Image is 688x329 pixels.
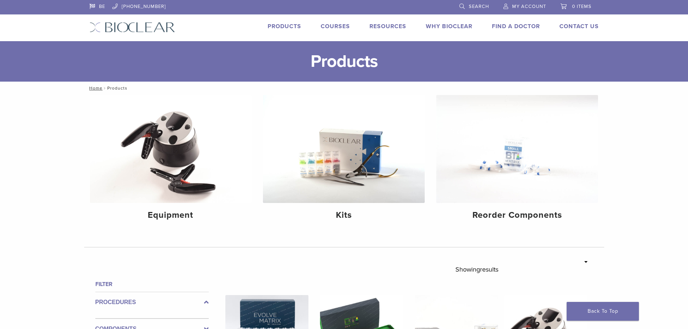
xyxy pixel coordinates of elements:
[369,23,406,30] a: Resources
[268,23,301,30] a: Products
[492,23,540,30] a: Find A Doctor
[442,209,592,222] h4: Reorder Components
[263,95,425,226] a: Kits
[455,262,498,277] p: Showing results
[95,280,209,289] h4: Filter
[559,23,599,30] a: Contact Us
[469,4,489,9] span: Search
[95,298,209,307] label: Procedures
[103,86,107,90] span: /
[90,95,252,226] a: Equipment
[87,86,103,91] a: Home
[96,209,246,222] h4: Equipment
[321,23,350,30] a: Courses
[269,209,419,222] h4: Kits
[512,4,546,9] span: My Account
[263,95,425,203] img: Kits
[436,95,598,226] a: Reorder Components
[567,302,639,321] a: Back To Top
[426,23,472,30] a: Why Bioclear
[572,4,592,9] span: 0 items
[90,95,252,203] img: Equipment
[90,22,175,33] img: Bioclear
[436,95,598,203] img: Reorder Components
[84,82,604,95] nav: Products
